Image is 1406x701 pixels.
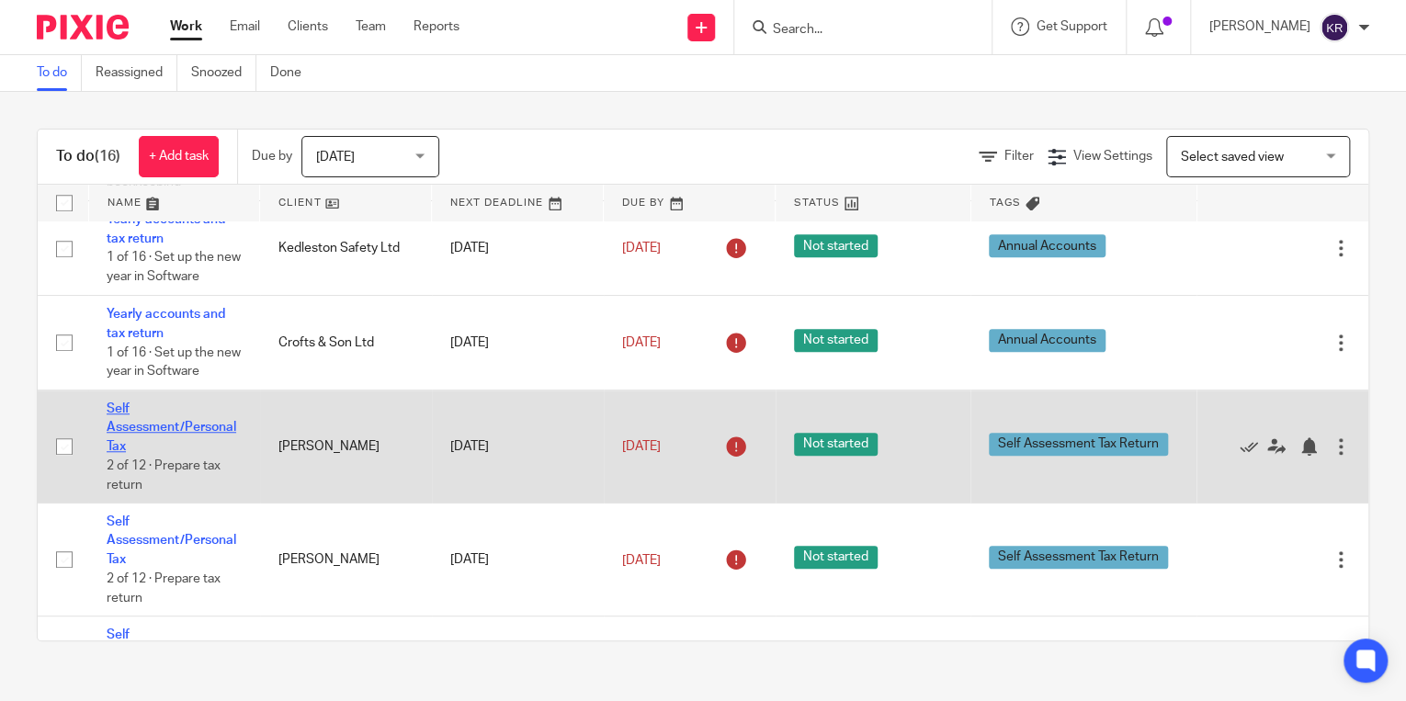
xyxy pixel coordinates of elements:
[432,296,604,390] td: [DATE]
[260,201,432,296] td: Kedleston Safety Ltd
[989,433,1168,456] span: Self Assessment Tax Return
[622,553,661,566] span: [DATE]
[37,55,82,91] a: To do
[414,17,459,36] a: Reports
[316,151,355,164] span: [DATE]
[356,17,386,36] a: Team
[432,201,604,296] td: [DATE]
[288,17,328,36] a: Clients
[1181,151,1284,164] span: Select saved view
[260,296,432,390] td: Crofts & Son Ltd
[771,22,936,39] input: Search
[432,503,604,616] td: [DATE]
[989,234,1106,257] span: Annual Accounts
[989,329,1106,352] span: Annual Accounts
[260,503,432,616] td: [PERSON_NAME]
[990,198,1021,208] span: Tags
[432,390,604,503] td: [DATE]
[107,251,241,283] span: 1 of 16 · Set up the new year in Software
[107,571,221,604] span: 2 of 12 · Prepare tax return
[191,55,256,91] a: Snoozed
[622,336,661,349] span: [DATE]
[794,329,878,352] span: Not started
[1004,150,1034,163] span: Filter
[107,458,221,491] span: 2 of 12 · Prepare tax return
[1037,20,1107,33] span: Get Support
[1240,437,1267,456] a: Mark as done
[270,55,315,91] a: Done
[56,147,120,166] h1: To do
[170,17,202,36] a: Work
[139,136,219,177] a: + Add task
[1073,150,1152,163] span: View Settings
[230,17,260,36] a: Email
[107,213,225,244] a: Yearly accounts and tax return
[622,242,661,254] span: [DATE]
[794,234,878,257] span: Not started
[1209,17,1310,36] p: [PERSON_NAME]
[107,402,236,453] a: Self Assessment/Personal Tax
[107,515,236,566] a: Self Assessment/Personal Tax
[107,628,236,679] a: Self Assessment/Personal Tax
[37,15,129,40] img: Pixie
[622,440,661,453] span: [DATE]
[107,308,225,339] a: Yearly accounts and tax return
[794,433,878,456] span: Not started
[96,55,177,91] a: Reassigned
[95,149,120,164] span: (16)
[989,546,1168,569] span: Self Assessment Tax Return
[107,345,241,378] span: 1 of 16 · Set up the new year in Software
[260,390,432,503] td: [PERSON_NAME]
[794,546,878,569] span: Not started
[1320,13,1349,42] img: svg%3E
[252,147,292,165] p: Due by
